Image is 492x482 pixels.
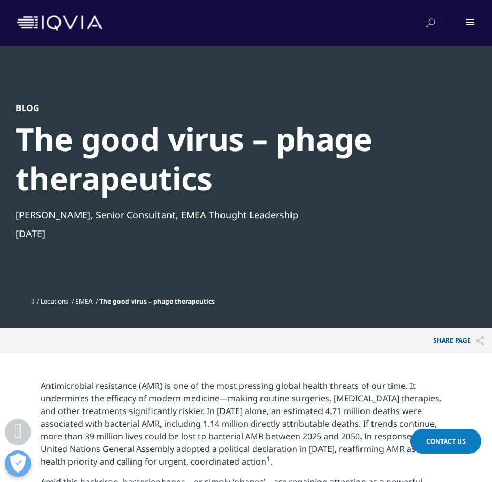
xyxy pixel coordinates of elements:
[16,227,464,240] div: [DATE]
[16,119,464,198] div: The good virus – phage therapeutics
[425,328,492,353] p: Share PAGE
[41,379,451,476] p: Antimicrobial resistance (AMR) is one of the most pressing global health threats of our time. It ...
[476,336,484,345] img: Share PAGE
[5,450,31,477] button: Open Preferences
[266,454,270,464] sup: 1
[99,297,215,306] span: The good virus – phage therapeutics
[75,297,93,306] a: EMEA
[16,208,464,221] div: [PERSON_NAME], Senior Consultant, EMEA Thought Leadership
[425,328,492,353] button: Share PAGEShare PAGE
[16,103,464,113] div: Blog
[410,429,481,454] a: Contact Us
[41,297,68,306] a: Locations
[17,15,102,31] img: IQVIA Healthcare Information Technology and Pharma Clinical Research Company
[426,437,466,446] span: Contact Us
